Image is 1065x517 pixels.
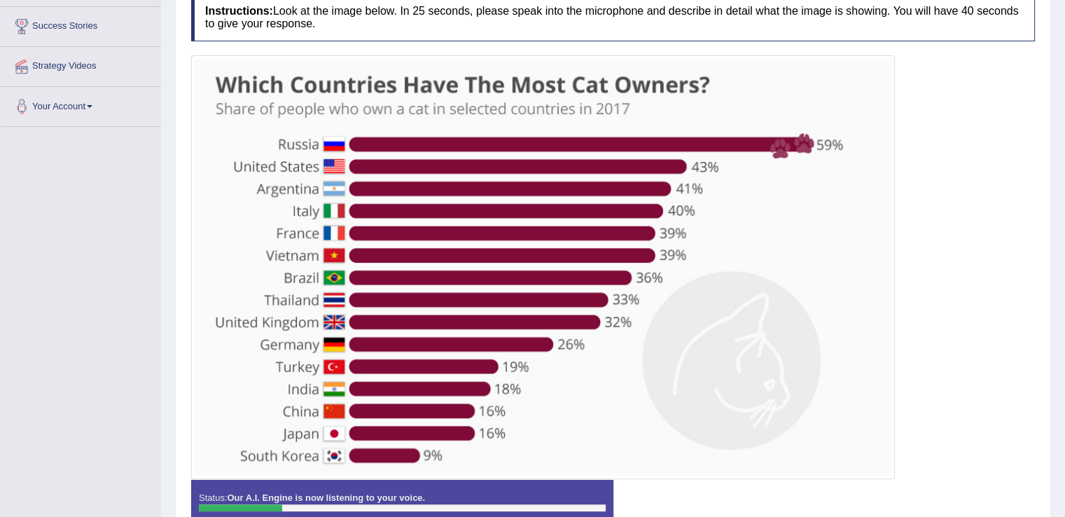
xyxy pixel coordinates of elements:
[1,47,160,82] a: Strategy Videos
[1,7,160,42] a: Success Stories
[205,5,273,17] b: Instructions:
[1,87,160,122] a: Your Account
[227,492,425,503] strong: Our A.I. Engine is now listening to your voice.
